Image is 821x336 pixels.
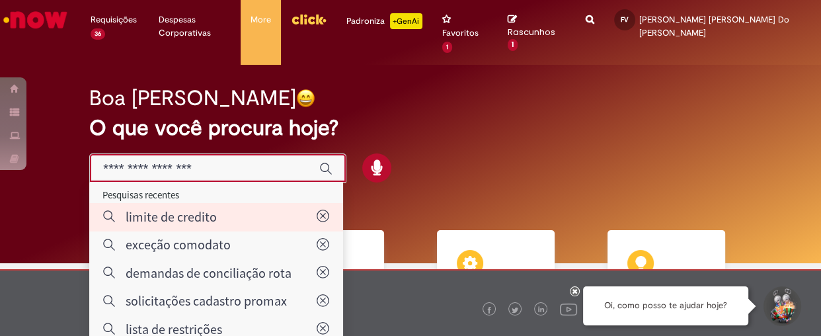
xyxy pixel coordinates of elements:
[512,307,518,314] img: logo_footer_twitter.png
[508,14,566,51] a: Rascunhos
[91,28,105,40] span: 36
[296,89,315,108] img: happy-face.png
[251,13,271,26] span: More
[89,116,731,140] h2: O que você procura hoje?
[159,13,231,40] span: Despesas Corporativas
[442,42,452,53] span: 1
[486,307,492,314] img: logo_footer_facebook.png
[538,306,545,314] img: logo_footer_linkedin.png
[621,15,629,24] span: FV
[89,87,296,110] h2: Boa [PERSON_NAME]
[639,14,789,38] span: [PERSON_NAME] [PERSON_NAME] Do [PERSON_NAME]
[583,286,748,325] div: Oi, como posso te ajudar hoje?
[390,13,422,29] p: +GenAi
[762,286,801,326] button: Iniciar Conversa de Suporte
[442,26,479,40] span: Favoritos
[346,13,422,29] div: Padroniza
[508,26,555,38] span: Rascunhos
[560,300,577,317] img: logo_footer_youtube.png
[508,39,518,51] span: 1
[1,7,69,33] img: ServiceNow
[291,9,327,29] img: click_logo_yellow_360x200.png
[91,13,137,26] span: Requisições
